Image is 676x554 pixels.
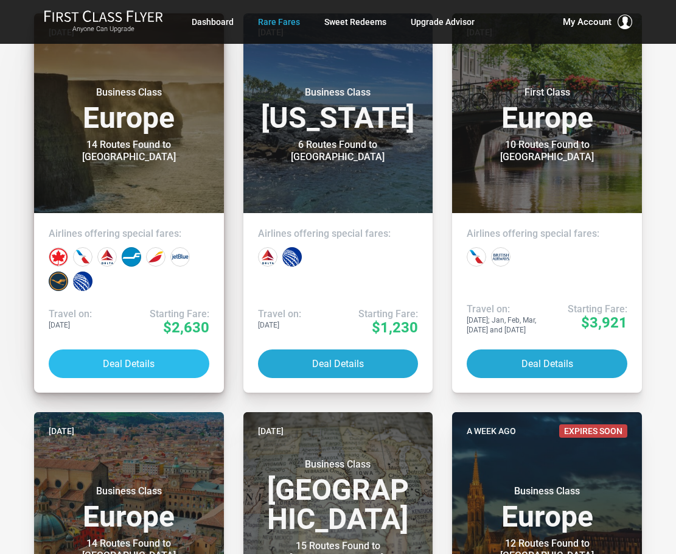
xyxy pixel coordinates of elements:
a: Upgrade Advisor [411,11,475,33]
div: American Airlines [73,247,92,267]
div: Lufthansa [49,272,68,291]
a: Sweet Redeems [324,11,386,33]
a: [DATE]First ClassEurope10 Routes Found to [GEOGRAPHIC_DATA]Airlines offering special fares:Travel... [452,13,642,393]
h3: [US_STATE] [258,86,419,133]
div: Air Canada [49,247,68,267]
a: Dashboard [192,11,234,33]
small: Business Class [266,458,411,471]
a: [DATE]Business ClassEurope14 Routes Found to [GEOGRAPHIC_DATA]Airlines offering special fares:Tra... [34,13,224,393]
h3: Europe [467,485,627,531]
div: United [282,247,302,267]
button: Deal Details [258,349,419,378]
small: Anyone Can Upgrade [44,25,163,33]
time: [DATE] [258,424,284,438]
div: Iberia [146,247,166,267]
button: Deal Details [467,349,627,378]
span: Expires Soon [559,424,627,438]
span: My Account [563,15,612,29]
div: Delta Airlines [97,247,117,267]
div: Delta Airlines [258,247,277,267]
small: First Class [475,86,620,99]
div: JetBlue [170,247,190,267]
h3: Europe [49,485,209,531]
h3: [GEOGRAPHIC_DATA] [258,458,419,534]
small: Business Class [57,485,201,497]
h3: Europe [49,86,209,133]
small: Business Class [475,485,620,497]
h4: Airlines offering special fares: [258,228,419,240]
small: Business Class [57,86,201,99]
div: United [73,272,92,291]
a: [DATE]Business Class[US_STATE]6 Routes Found to [GEOGRAPHIC_DATA]Airlines offering special fares:... [243,13,433,393]
div: British Airways [491,247,510,267]
button: My Account [563,15,632,29]
button: Deal Details [49,349,209,378]
div: 10 Routes Found to [GEOGRAPHIC_DATA] [475,139,620,163]
a: First Class FlyerAnyone Can Upgrade [44,10,163,34]
h4: Airlines offering special fares: [49,228,209,240]
div: 14 Routes Found to [GEOGRAPHIC_DATA] [57,139,201,163]
a: Rare Fares [258,11,300,33]
div: American Airlines [467,247,486,267]
div: Finnair [122,247,141,267]
div: 6 Routes Found to [GEOGRAPHIC_DATA] [266,139,411,163]
small: Business Class [266,86,411,99]
h4: Airlines offering special fares: [467,228,627,240]
time: [DATE] [49,424,74,438]
img: First Class Flyer [44,10,163,23]
time: A week ago [467,424,516,438]
h3: Europe [467,86,627,133]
